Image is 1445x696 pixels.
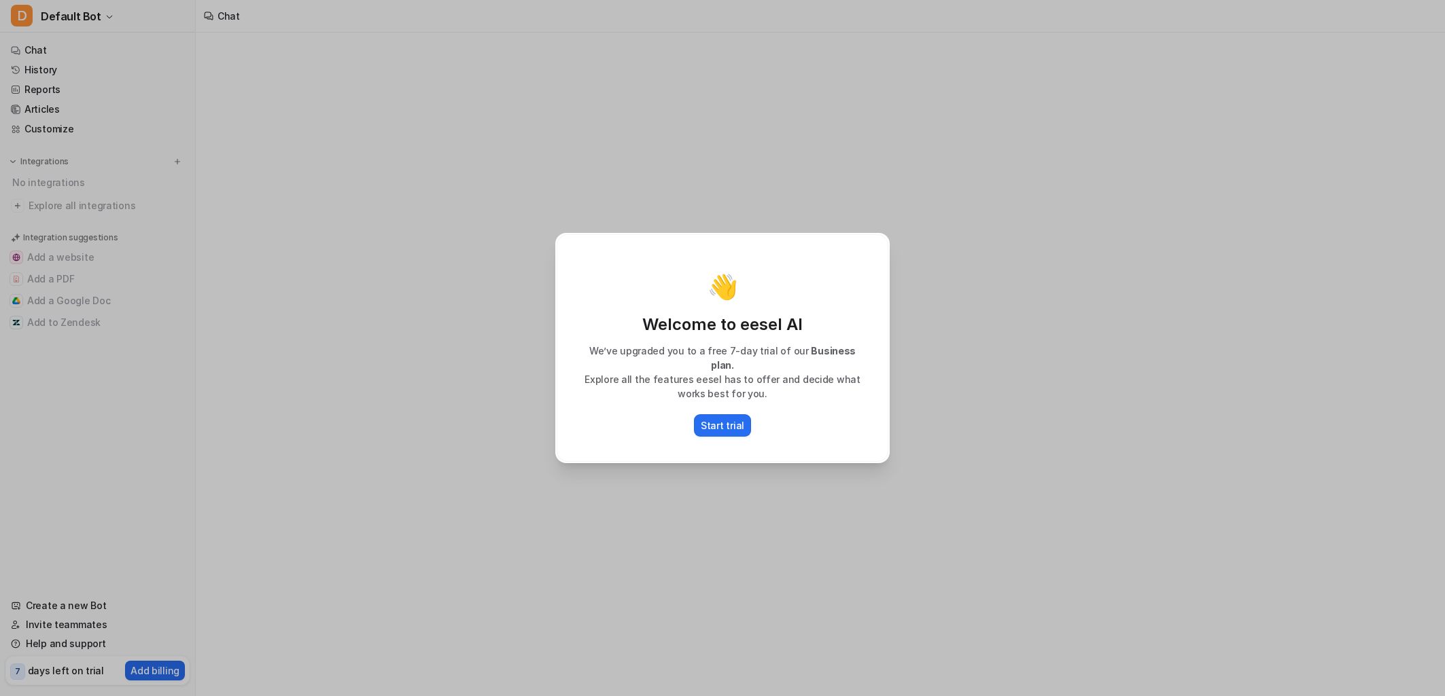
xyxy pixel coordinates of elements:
p: 👋 [708,273,738,300]
p: Welcome to eesel AI [571,314,874,335]
p: Explore all the features eesel has to offer and decide what works best for you. [571,372,874,401]
p: We’ve upgraded you to a free 7-day trial of our [571,344,874,372]
button: Start trial [694,414,751,437]
p: Start trial [701,418,744,433]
